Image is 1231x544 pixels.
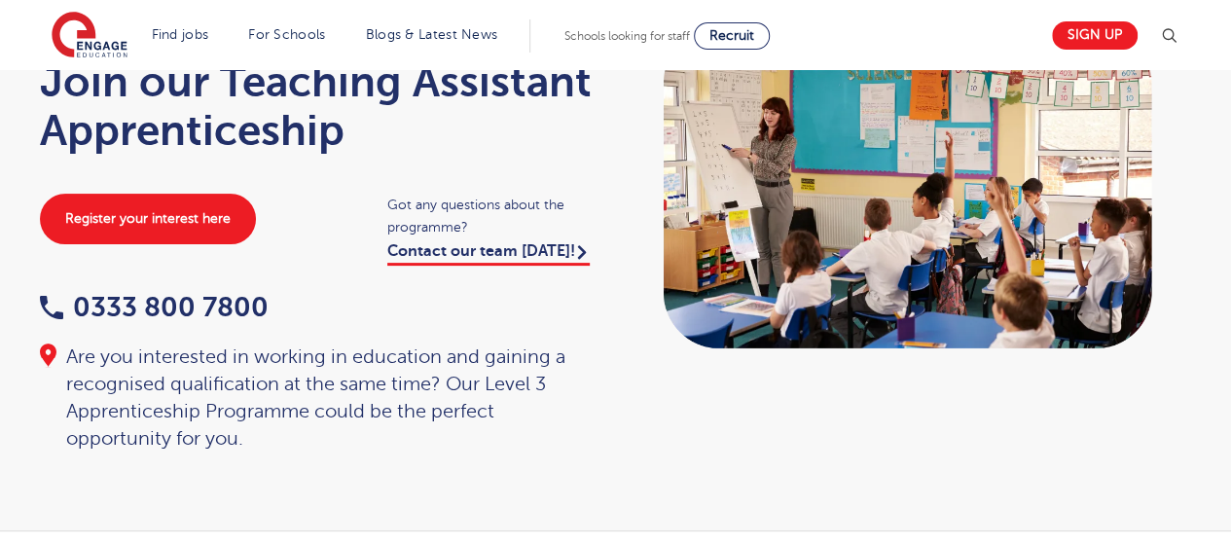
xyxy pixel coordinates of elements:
[709,28,754,43] span: Recruit
[40,292,269,322] a: 0333 800 7800
[40,344,597,453] div: Are you interested in working in education and gaining a recognised qualification at the same tim...
[387,242,590,266] a: Contact our team [DATE]!
[387,194,597,238] span: Got any questions about the programme?
[40,194,256,244] a: Register your interest here
[1052,21,1138,50] a: Sign up
[52,12,127,60] img: Engage Education
[248,27,325,42] a: For Schools
[40,57,597,155] h1: Join our Teaching Assistant Apprenticeship
[694,22,770,50] a: Recruit
[366,27,498,42] a: Blogs & Latest News
[564,29,690,43] span: Schools looking for staff
[152,27,209,42] a: Find jobs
